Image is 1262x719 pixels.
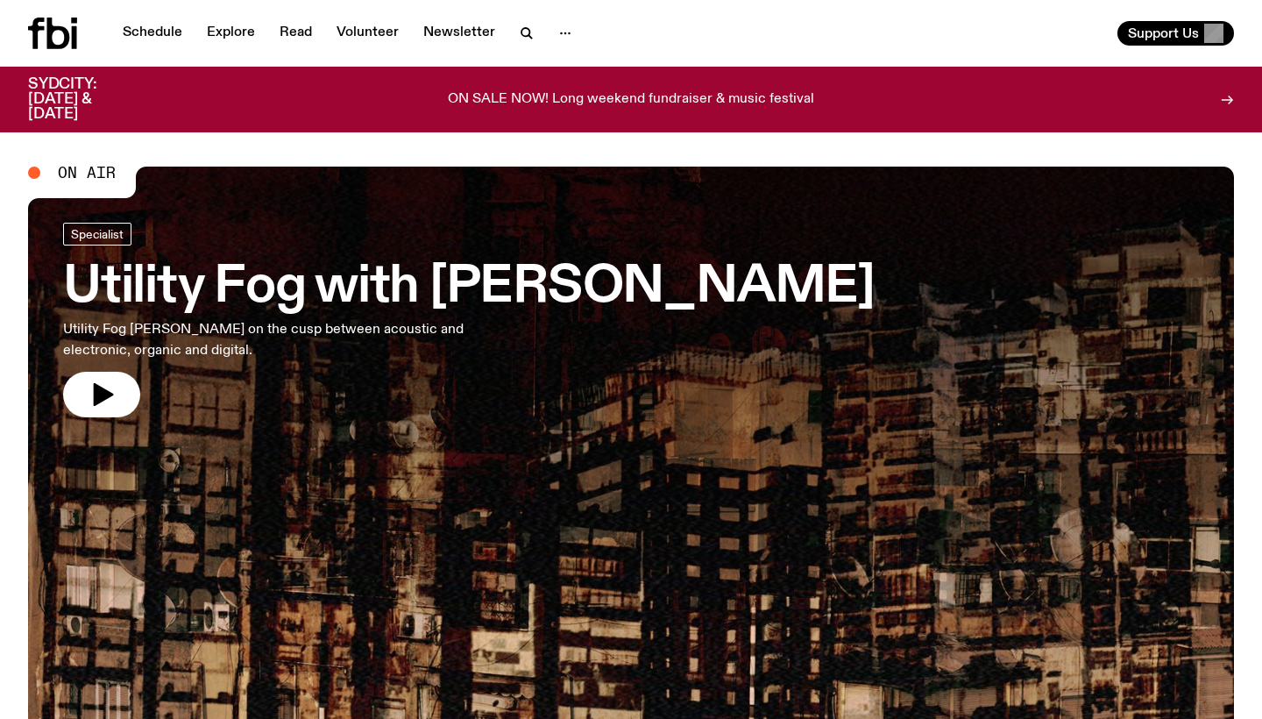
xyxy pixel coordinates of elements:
[63,223,131,246] a: Specialist
[1117,21,1234,46] button: Support Us
[63,263,875,312] h3: Utility Fog with [PERSON_NAME]
[71,227,124,240] span: Specialist
[63,319,512,361] p: Utility Fog [PERSON_NAME] on the cusp between acoustic and electronic, organic and digital.
[196,21,266,46] a: Explore
[269,21,323,46] a: Read
[63,223,875,417] a: Utility Fog with [PERSON_NAME]Utility Fog [PERSON_NAME] on the cusp between acoustic and electron...
[413,21,506,46] a: Newsletter
[28,77,140,122] h3: SYDCITY: [DATE] & [DATE]
[112,21,193,46] a: Schedule
[326,21,409,46] a: Volunteer
[58,165,116,181] span: On Air
[448,92,814,108] p: ON SALE NOW! Long weekend fundraiser & music festival
[1128,25,1199,41] span: Support Us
